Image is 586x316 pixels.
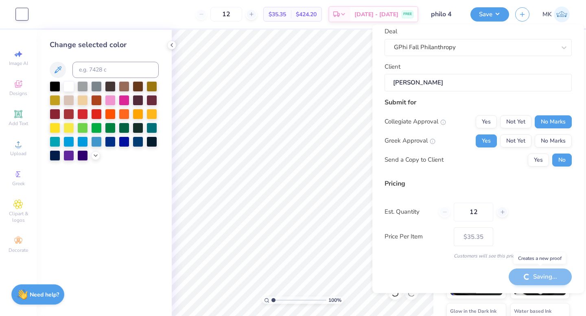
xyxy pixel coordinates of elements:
[476,115,497,128] button: Yes
[385,179,572,188] div: Pricing
[403,11,412,17] span: FREE
[385,117,446,127] div: Collegiate Approval
[535,115,572,128] button: No Marks
[454,203,493,221] input: – –
[385,62,400,71] label: Client
[500,115,531,128] button: Not Yet
[269,10,286,19] span: $35.35
[385,252,572,260] div: Customers will see this price on HQ.
[354,10,398,19] span: [DATE] - [DATE]
[50,39,159,50] div: Change selected color
[385,208,433,217] label: Est. Quantity
[542,10,552,19] span: MK
[470,7,509,22] button: Save
[4,210,33,223] span: Clipart & logos
[500,134,531,147] button: Not Yet
[542,6,570,22] a: MK
[10,150,26,157] span: Upload
[72,62,159,78] input: e.g. 7428 c
[554,6,570,22] img: Meredith Kessler
[9,247,28,253] span: Decorate
[12,180,25,187] span: Greek
[385,27,397,37] label: Deal
[450,307,496,315] span: Glow in the Dark Ink
[385,156,444,165] div: Send a Copy to Client
[476,134,497,147] button: Yes
[424,6,464,22] input: Untitled Design
[385,136,435,146] div: Greek Approval
[30,291,59,299] strong: Need help?
[385,232,448,242] label: Price Per Item
[296,10,317,19] span: $424.20
[552,154,572,167] button: No
[328,297,341,304] span: 100 %
[528,154,549,167] button: Yes
[514,253,566,264] div: Creates a new proof
[535,134,572,147] button: No Marks
[9,120,28,127] span: Add Text
[385,74,572,92] input: e.g. Ethan Linker
[385,97,572,107] div: Submit for
[514,307,551,315] span: Water based Ink
[9,60,28,67] span: Image AI
[9,90,27,97] span: Designs
[210,7,242,22] input: – –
